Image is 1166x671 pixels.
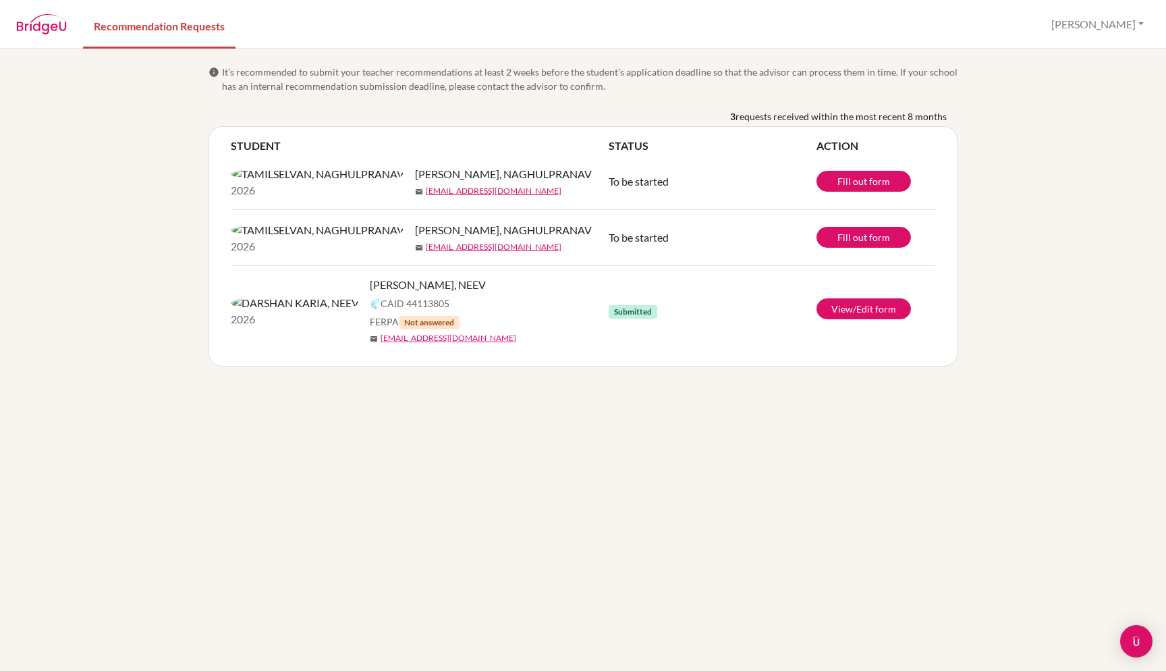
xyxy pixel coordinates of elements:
span: requests received within the most recent 8 months [735,109,947,124]
a: Recommendation Requests [83,2,235,49]
img: TAMILSELVAN, NAGHULPRANAV [231,222,404,238]
th: ACTION [816,138,935,154]
span: [PERSON_NAME], NAGHULPRANAV [415,166,592,182]
p: 2026 [231,311,359,327]
div: Open Intercom Messenger [1120,625,1153,657]
p: 2026 [231,238,404,254]
img: DARSHAN KARIA, NEEV [231,295,359,311]
img: TAMILSELVAN, NAGHULPRANAV [231,166,404,182]
th: STUDENT [231,138,609,154]
span: Submitted [609,305,657,319]
span: [PERSON_NAME], NEEV [370,277,486,293]
p: 2026 [231,182,404,198]
span: CAID 44113805 [381,296,449,311]
a: [EMAIL_ADDRESS][DOMAIN_NAME] [426,241,561,253]
button: [PERSON_NAME] [1045,11,1150,37]
a: [EMAIL_ADDRESS][DOMAIN_NAME] [381,332,516,344]
span: [PERSON_NAME], NAGHULPRANAV [415,222,592,238]
a: Fill out form [816,227,911,248]
th: STATUS [609,138,816,154]
a: View/Edit form [816,298,911,319]
b: 3 [730,109,735,124]
a: [EMAIL_ADDRESS][DOMAIN_NAME] [426,185,561,197]
span: mail [415,188,423,196]
img: Common App logo [370,298,381,309]
span: It’s recommended to submit your teacher recommendations at least 2 weeks before the student’s app... [222,65,957,93]
span: info [209,67,219,78]
span: To be started [609,231,669,244]
img: BridgeU logo [16,14,67,34]
a: Fill out form [816,171,911,192]
span: mail [370,335,378,343]
span: To be started [609,175,669,188]
span: FERPA [370,315,460,329]
span: mail [415,244,423,252]
span: Not answered [399,316,460,329]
